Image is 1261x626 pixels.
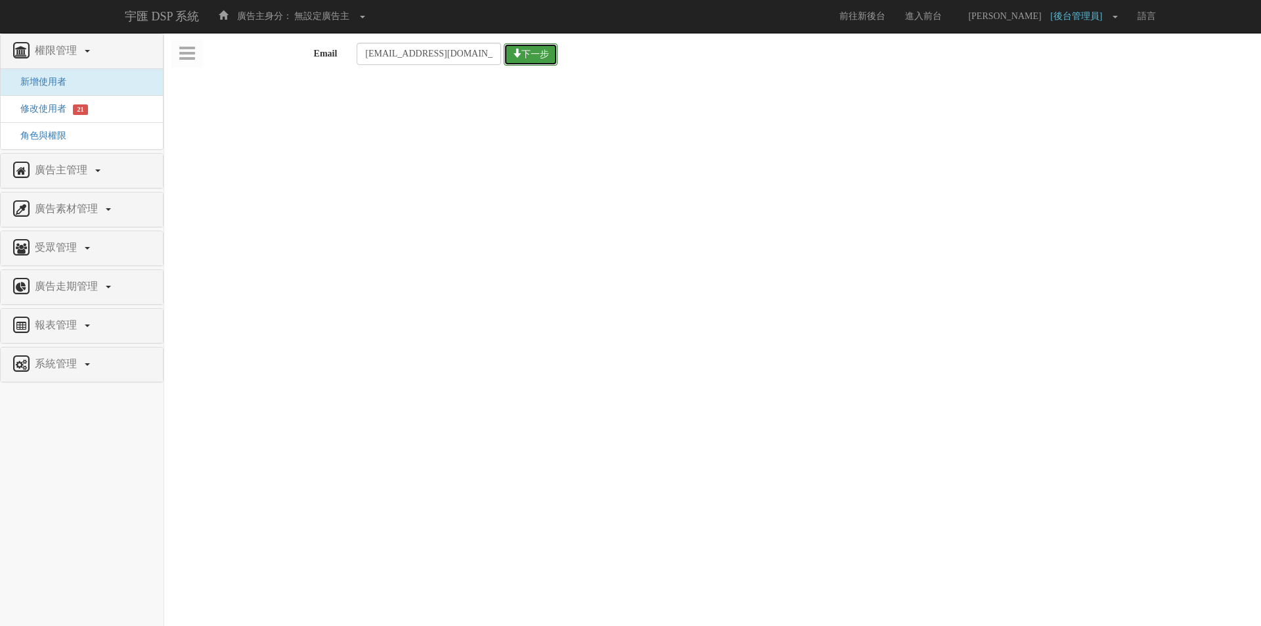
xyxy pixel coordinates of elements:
[11,41,153,62] a: 權限管理
[1050,11,1109,21] span: [後台管理員]
[962,11,1048,21] span: [PERSON_NAME]
[32,45,83,56] span: 權限管理
[11,277,153,298] a: 廣告走期管理
[164,43,347,60] label: Email
[32,280,104,292] span: 廣告走期管理
[11,315,153,336] a: 報表管理
[294,11,349,21] span: 無設定廣告主
[32,164,94,175] span: 廣告主管理
[32,358,83,369] span: 系統管理
[11,104,66,114] a: 修改使用者
[11,199,153,220] a: 廣告素材管理
[11,354,153,375] a: 系統管理
[504,43,558,66] button: 下一步
[32,319,83,330] span: 報表管理
[32,203,104,214] span: 廣告素材管理
[11,131,66,141] a: 角色與權限
[11,77,66,87] a: 新增使用者
[32,242,83,253] span: 受眾管理
[11,238,153,259] a: 受眾管理
[237,11,292,21] span: 廣告主身分：
[11,160,153,181] a: 廣告主管理
[73,104,88,115] span: 21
